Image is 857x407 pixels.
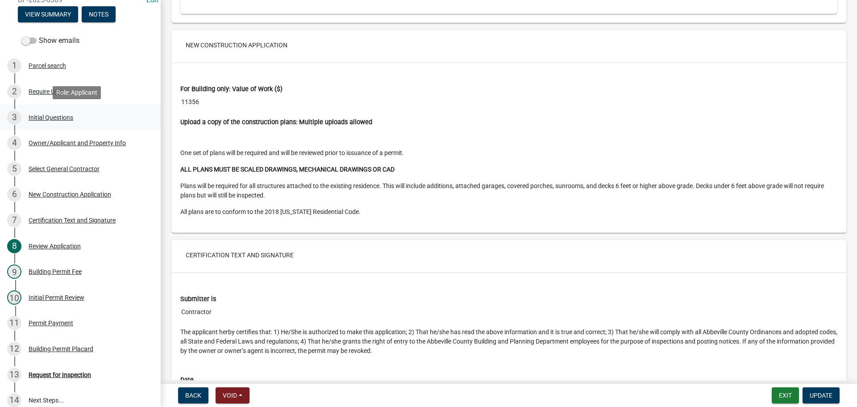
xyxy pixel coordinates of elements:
div: 12 [7,342,21,356]
button: View Summary [18,6,78,22]
div: 11 [7,316,21,330]
label: Date [180,377,194,383]
div: Permit Payment [29,320,73,326]
wm-modal-confirm: Summary [18,11,78,18]
div: Owner/Applicant and Property Info [29,140,126,146]
div: 6 [7,187,21,201]
p: The applicant herby certifies that: 1) He/She is authorized to make this application; 2) That he/... [180,327,837,356]
div: 8 [7,239,21,253]
div: Building Permit Placard [29,346,93,352]
div: Parcel search [29,63,66,69]
label: Show emails [21,35,79,46]
div: Initial Permit Review [29,294,84,301]
label: Upload a copy of the construction plans: Multiple uploads allowed [180,119,372,126]
span: Update [810,392,832,399]
p: One set of plans will be required and will be reviewed prior to issuance of a permit. [180,148,837,158]
div: 1 [7,59,21,73]
button: Update [803,387,840,403]
div: 2 [7,84,21,99]
div: 4 [7,136,21,150]
button: New Construction Application [179,37,295,53]
div: Request for Inspection [29,372,91,378]
button: Certification Text and Signature [179,247,301,263]
label: For Building only: Value of Work ($) [180,86,283,92]
div: Select General Contractor [29,166,100,172]
div: Building Permit Fee [29,269,82,275]
span: Back [185,392,201,399]
div: 7 [7,213,21,227]
button: Exit [772,387,799,403]
div: 5 [7,162,21,176]
div: Review Application [29,243,81,249]
div: Role: Applicant [53,86,101,99]
div: 9 [7,264,21,279]
strong: ALL PLANS MUST BE SCALED DRAWINGS, MECHANICAL DRAWINGS OR CAD [180,166,395,173]
span: Void [223,392,237,399]
div: Require User [29,88,63,95]
div: 13 [7,368,21,382]
div: 10 [7,290,21,305]
button: Back [178,387,208,403]
div: 3 [7,110,21,125]
div: New Construction Application [29,191,111,197]
div: Initial Questions [29,114,73,121]
p: Plans will be required for all structures attached to the existing residence. This will include a... [180,181,837,200]
wm-modal-confirm: Notes [82,11,116,18]
div: Certification Text and Signature [29,217,116,223]
button: Void [216,387,250,403]
button: Notes [82,6,116,22]
p: All plans are to conform to the 2018 [US_STATE] Residential Code. [180,207,837,217]
label: Submitter is [180,296,216,302]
